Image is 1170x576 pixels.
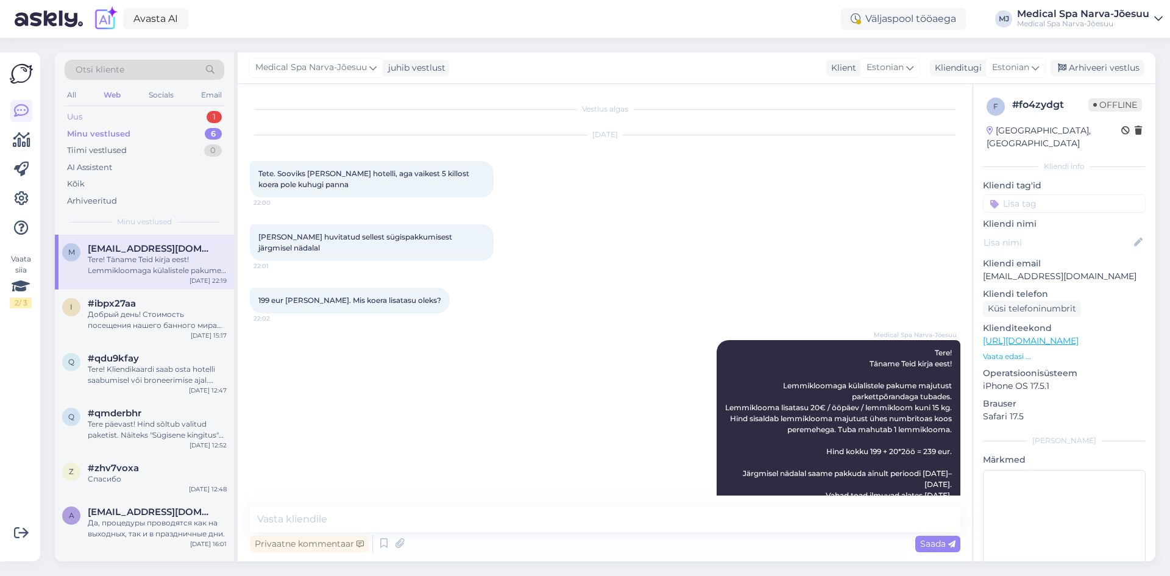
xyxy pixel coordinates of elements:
[67,128,130,140] div: Minu vestlused
[10,62,33,85] img: Askly Logo
[983,380,1146,393] p: iPhone OS 17.5.1
[920,538,955,549] span: Saada
[992,61,1029,74] span: Estonian
[70,302,73,311] span: i
[146,87,176,103] div: Socials
[1051,60,1144,76] div: Arhiveeri vestlus
[189,386,227,395] div: [DATE] 12:47
[204,144,222,157] div: 0
[65,87,79,103] div: All
[76,63,124,76] span: Otsi kliente
[68,412,74,421] span: q
[874,330,957,340] span: Medical Spa Narva-Jõesuu
[88,309,227,331] div: Добрый день! Стоимость посещения нашего банного мира на 2 часа - 16€ взрослый (с воскресенья по ч...
[995,10,1012,27] div: MJ
[88,474,227,485] div: Спасибо
[983,367,1146,380] p: Operatsioonisüsteem
[88,517,227,539] div: Да, процедуры проводятся как на выходных, так и в праздничные дни.
[258,169,471,189] span: Tete. Sooviks [PERSON_NAME] hotelli, aga vaikest 5 killost koera pole kuhugi panna
[250,129,960,140] div: [DATE]
[88,408,141,419] span: #qmderbhr
[88,353,139,364] span: #qdu9kfay
[1012,98,1088,112] div: # fo4zydgt
[88,364,227,386] div: Tere! Kliendikaardi saab osta hotelli saabumisel või broneerimise ajal. Samuti saame kliendikaard...
[983,335,1079,346] a: [URL][DOMAIN_NAME]
[983,218,1146,230] p: Kliendi nimi
[983,288,1146,300] p: Kliendi telefon
[207,111,222,123] div: 1
[253,198,299,207] span: 22:00
[67,195,117,207] div: Arhiveeritud
[253,314,299,323] span: 22:02
[69,511,74,520] span: a
[983,397,1146,410] p: Brauser
[67,144,127,157] div: Tiimi vestlused
[1017,19,1149,29] div: Medical Spa Narva-Jõesuu
[1088,98,1142,112] span: Offline
[983,435,1146,446] div: [PERSON_NAME]
[930,62,982,74] div: Klienditugi
[983,194,1146,213] input: Lisa tag
[88,298,136,309] span: #ibpx27aa
[67,111,82,123] div: Uus
[993,102,998,111] span: f
[383,62,445,74] div: juhib vestlust
[983,322,1146,335] p: Klienditeekond
[1017,9,1163,29] a: Medical Spa Narva-JõesuuMedical Spa Narva-Jõesuu
[88,419,227,441] div: Tere päevast! Hind sõltub valitud paketist. Näiteks "Sügisene kingitus" programm on fikseeritud k...
[255,61,367,74] span: Medical Spa Narva-Jõesuu
[983,179,1146,192] p: Kliendi tag'id
[250,104,960,115] div: Vestlus algas
[101,87,123,103] div: Web
[88,254,227,276] div: Tere! Täname Teid kirja eest! Lemmikloomaga külalistele pakume majutust parkettpõrandaga tubades....
[69,467,74,476] span: z
[68,247,75,257] span: M
[191,331,227,340] div: [DATE] 15:17
[841,8,966,30] div: Väljaspool tööaega
[983,410,1146,423] p: Safari 17.5
[987,124,1121,150] div: [GEOGRAPHIC_DATA], [GEOGRAPHIC_DATA]
[190,539,227,549] div: [DATE] 16:01
[10,254,32,308] div: Vaata siia
[983,351,1146,362] p: Vaata edasi ...
[205,128,222,140] div: 6
[1017,9,1149,19] div: Medical Spa Narva-Jõesuu
[983,161,1146,172] div: Kliendi info
[867,61,904,74] span: Estonian
[88,507,214,517] span: ala62@mail.ee
[250,536,369,552] div: Privaatne kommentaar
[253,261,299,271] span: 22:01
[117,216,172,227] span: Minu vestlused
[983,270,1146,283] p: [EMAIL_ADDRESS][DOMAIN_NAME]
[67,162,112,174] div: AI Assistent
[68,357,74,366] span: q
[258,232,454,252] span: [PERSON_NAME] huvitatud sellest sügispakkumisest järgmisel nädalal
[189,485,227,494] div: [DATE] 12:48
[983,300,1081,317] div: Küsi telefoninumbrit
[983,257,1146,270] p: Kliendi email
[123,9,188,29] a: Avasta AI
[984,236,1132,249] input: Lisa nimi
[258,296,441,305] span: 199 eur [PERSON_NAME]. Mis koera lisatasu oleks?
[88,243,214,254] span: Marimoldre@hotmail.com
[826,62,856,74] div: Klient
[67,178,85,190] div: Kõik
[93,6,118,32] img: explore-ai
[190,276,227,285] div: [DATE] 22:19
[10,297,32,308] div: 2 / 3
[88,463,139,474] span: #zhv7voxa
[199,87,224,103] div: Email
[190,441,227,450] div: [DATE] 12:52
[983,453,1146,466] p: Märkmed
